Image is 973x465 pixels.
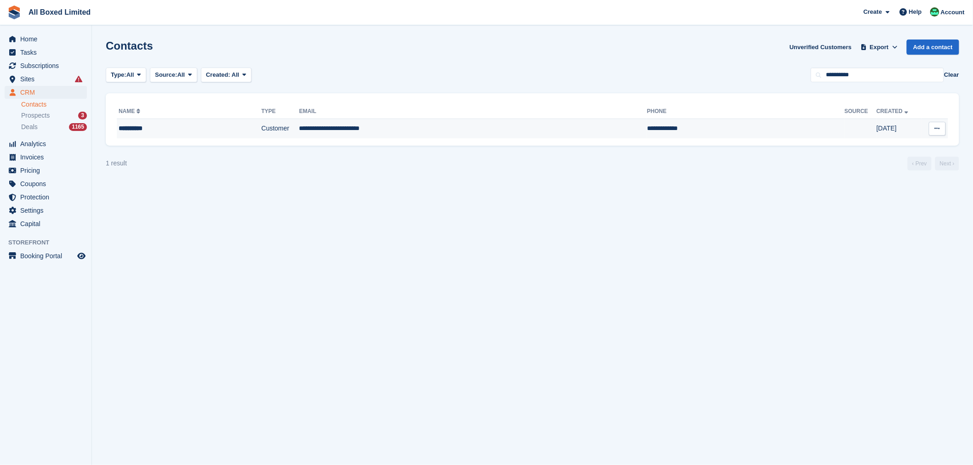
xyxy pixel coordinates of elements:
[786,40,855,55] a: Unverified Customers
[20,217,75,230] span: Capital
[941,8,965,17] span: Account
[21,123,38,131] span: Deals
[7,6,21,19] img: stora-icon-8386f47178a22dfd0bd8f6a31ec36ba5ce8667c1dd55bd0f319d3a0aa187defe.svg
[20,164,75,177] span: Pricing
[20,250,75,262] span: Booking Portal
[75,75,82,83] i: Smart entry sync failures have occurred
[930,7,939,17] img: Enquiries
[21,100,87,109] a: Contacts
[20,33,75,45] span: Home
[944,70,959,79] button: Clear
[5,204,87,217] a: menu
[20,151,75,164] span: Invoices
[864,7,882,17] span: Create
[21,122,87,132] a: Deals 1165
[5,59,87,72] a: menu
[201,68,252,83] button: Created: All
[20,86,75,99] span: CRM
[177,70,185,79] span: All
[232,71,240,78] span: All
[106,68,146,83] button: Type: All
[909,7,922,17] span: Help
[261,119,299,138] td: Customer
[5,73,87,85] a: menu
[908,157,932,170] a: Previous
[155,70,177,79] span: Source:
[21,111,50,120] span: Prospects
[20,73,75,85] span: Sites
[876,119,922,138] td: [DATE]
[20,59,75,72] span: Subscriptions
[126,70,134,79] span: All
[299,104,647,119] th: Email
[20,191,75,204] span: Protection
[845,104,876,119] th: Source
[20,204,75,217] span: Settings
[906,157,961,170] nav: Page
[870,43,889,52] span: Export
[261,104,299,119] th: Type
[5,46,87,59] a: menu
[5,177,87,190] a: menu
[21,111,87,120] a: Prospects 3
[78,112,87,119] div: 3
[5,217,87,230] a: menu
[907,40,959,55] a: Add a contact
[859,40,899,55] button: Export
[5,250,87,262] a: menu
[106,159,127,168] div: 1 result
[935,157,959,170] a: Next
[5,137,87,150] a: menu
[647,104,845,119] th: Phone
[106,40,153,52] h1: Contacts
[20,46,75,59] span: Tasks
[69,123,87,131] div: 1165
[5,151,87,164] a: menu
[76,250,87,261] a: Preview store
[5,33,87,45] a: menu
[876,108,910,114] a: Created
[206,71,230,78] span: Created:
[20,137,75,150] span: Analytics
[5,191,87,204] a: menu
[5,164,87,177] a: menu
[20,177,75,190] span: Coupons
[5,86,87,99] a: menu
[8,238,92,247] span: Storefront
[119,108,142,114] a: Name
[25,5,94,20] a: All Boxed Limited
[111,70,126,79] span: Type:
[150,68,197,83] button: Source: All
